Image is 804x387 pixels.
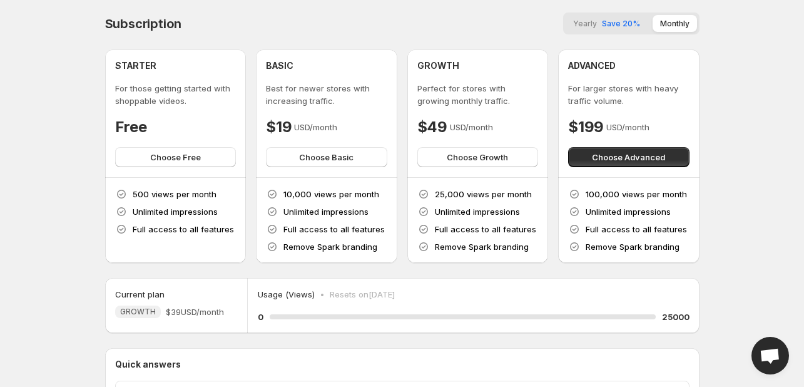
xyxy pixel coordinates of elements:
h4: BASIC [266,59,293,72]
p: Remove Spark branding [435,240,529,253]
button: YearlySave 20% [566,15,648,32]
span: Yearly [573,19,597,28]
span: Choose Free [150,151,201,163]
span: Save 20% [602,19,640,28]
span: GROWTH [120,307,156,317]
p: 25,000 views per month [435,188,532,200]
p: Remove Spark branding [586,240,679,253]
h4: $49 [417,117,447,137]
p: • [320,288,325,301]
div: Open chat [751,337,789,374]
p: USD/month [606,121,649,133]
p: Unlimited impressions [586,205,671,218]
p: Perfect for stores with growing monthly traffic. [417,82,539,107]
p: Full access to all features [133,223,234,235]
p: 500 views per month [133,188,216,200]
p: Usage (Views) [258,288,315,301]
h4: GROWTH [417,59,459,72]
p: 100,000 views per month [586,188,687,200]
h4: $19 [266,117,292,137]
span: $39 USD/month [166,306,224,318]
button: Choose Free [115,147,237,167]
span: Choose Advanced [592,151,665,163]
p: Unlimited impressions [435,205,520,218]
p: For larger stores with heavy traffic volume. [568,82,690,107]
p: Resets on [DATE] [330,288,395,301]
p: Full access to all features [435,223,536,235]
p: Remove Spark branding [283,240,377,253]
p: Full access to all features [283,223,385,235]
p: Unlimited impressions [283,205,369,218]
button: Choose Basic [266,147,387,167]
button: Choose Growth [417,147,539,167]
p: 10,000 views per month [283,188,379,200]
h4: STARTER [115,59,156,72]
p: Quick answers [115,358,690,371]
span: Choose Growth [447,151,508,163]
p: Unlimited impressions [133,205,218,218]
h5: Current plan [115,288,165,301]
button: Monthly [653,15,697,32]
h5: 25000 [662,311,690,323]
h4: Subscription [105,16,182,31]
p: USD/month [450,121,493,133]
span: Choose Basic [299,151,354,163]
p: Best for newer stores with increasing traffic. [266,82,387,107]
p: USD/month [294,121,337,133]
button: Choose Advanced [568,147,690,167]
h4: ADVANCED [568,59,616,72]
p: For those getting started with shoppable videos. [115,82,237,107]
h5: 0 [258,311,263,323]
h4: $199 [568,117,604,137]
h4: Free [115,117,147,137]
p: Full access to all features [586,223,687,235]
